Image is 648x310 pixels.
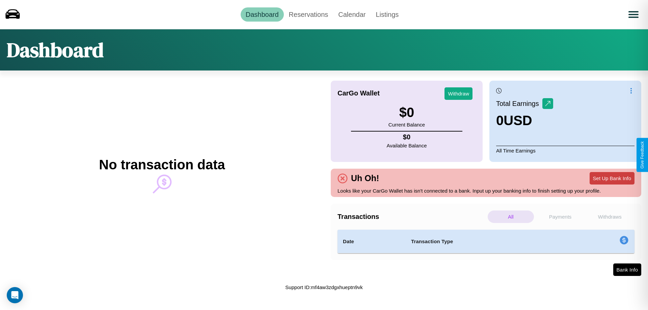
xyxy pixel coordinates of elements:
[388,120,425,129] p: Current Balance
[285,283,362,292] p: Support ID: mf4aw3zdgxhueptn9vk
[284,7,333,22] a: Reservations
[613,263,641,276] button: Bank Info
[640,141,645,169] div: Give Feedback
[241,7,284,22] a: Dashboard
[337,230,634,253] table: simple table
[411,237,564,246] h4: Transaction Type
[7,36,104,64] h1: Dashboard
[488,210,534,223] p: All
[348,173,382,183] h4: Uh Oh!
[587,210,633,223] p: Withdraws
[496,97,542,110] p: Total Earnings
[388,105,425,120] h3: $ 0
[337,213,486,221] h4: Transactions
[99,157,225,172] h2: No transaction data
[387,133,427,141] h4: $ 0
[624,5,643,24] button: Open menu
[537,210,584,223] p: Payments
[496,113,553,128] h3: 0 USD
[7,287,23,303] div: Open Intercom Messenger
[590,172,634,185] button: Set Up Bank Info
[337,89,380,97] h4: CarGo Wallet
[496,146,634,155] p: All Time Earnings
[444,87,473,100] button: Withdraw
[337,186,634,195] p: Looks like your CarGo Wallet has isn't connected to a bank. Input up your banking info to finish ...
[343,237,400,246] h4: Date
[333,7,371,22] a: Calendar
[371,7,404,22] a: Listings
[387,141,427,150] p: Available Balance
